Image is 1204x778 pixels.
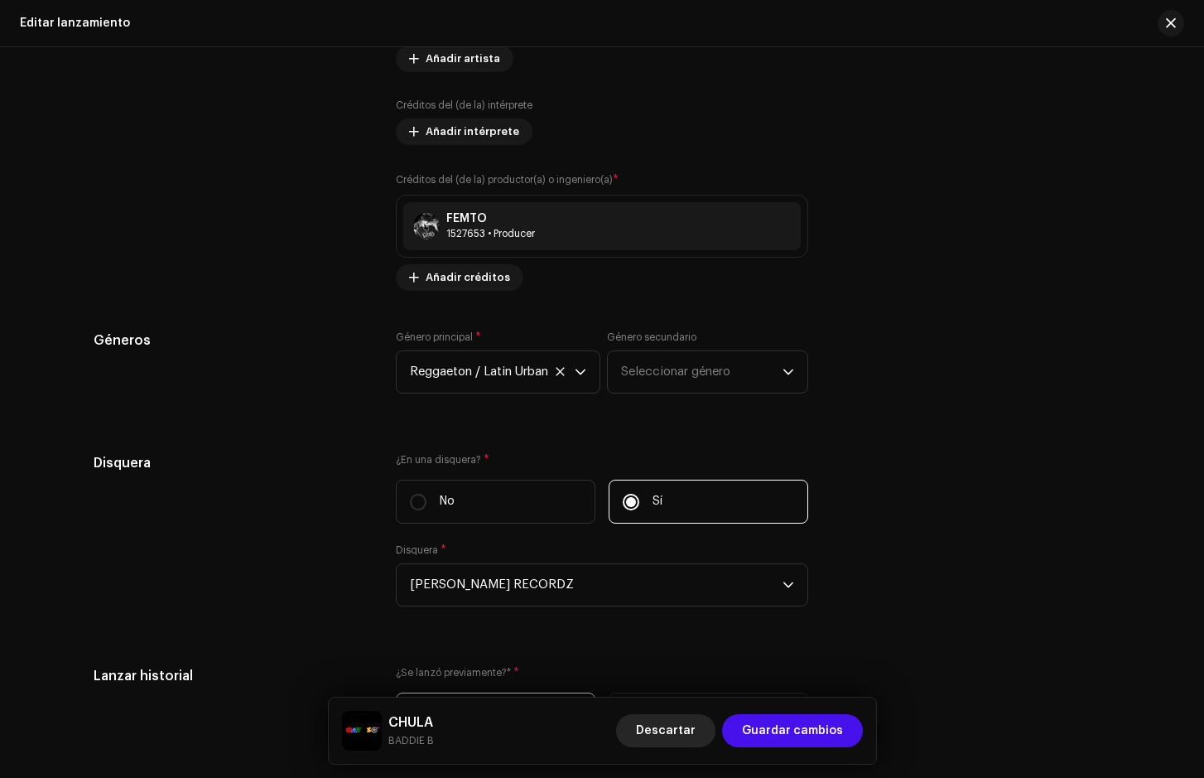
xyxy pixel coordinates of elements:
[621,351,783,393] span: Seleccionar género
[426,261,510,294] span: Añadir créditos
[607,331,696,344] label: Género secundario
[396,46,513,72] button: Añadir artista
[94,666,369,686] h5: Lanzar historial
[94,453,369,473] h5: Disquera
[413,213,440,239] img: bfe9637b-0e4f-4d53-be99-b8ba396b6bbf
[440,493,455,510] p: No
[653,493,662,510] p: Sí
[426,115,519,148] span: Añadir intérprete
[446,212,535,225] div: FEMTO
[575,351,586,393] div: dropdown trigger
[396,175,613,185] small: Créditos del (de la) productor(a) o ingeniero(a)
[396,118,532,145] button: Añadir intérprete
[410,564,783,606] span: GANGER RECORDZ
[388,732,434,749] small: CHULA
[722,714,863,747] button: Guardar cambios
[342,711,382,751] img: 7053f08c-e982-4b22-8a1f-bd040f86a6da
[388,713,434,732] h5: CHULA
[396,666,808,679] label: ¿Se lanzó previamente?*
[94,331,369,350] h5: Géneros
[396,264,523,291] button: Añadir créditos
[616,714,715,747] button: Descartar
[426,42,500,75] span: Añadir artista
[783,351,794,393] div: dropdown trigger
[446,227,535,240] div: Producer
[636,714,696,747] span: Descartar
[783,564,794,606] div: dropdown trigger
[742,714,843,747] span: Guardar cambios
[396,331,481,344] label: Género principal
[396,544,446,557] label: Disquera
[396,453,808,466] label: ¿En una disquera?
[410,351,575,393] span: Reggaeton / Latin Urban
[396,99,532,112] label: Créditos del (de la) intérprete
